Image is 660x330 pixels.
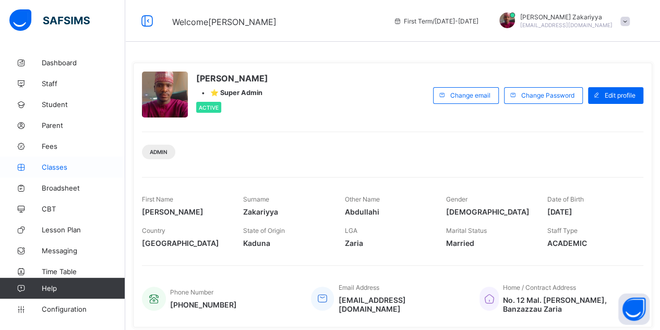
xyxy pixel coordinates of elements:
span: Change Password [521,91,574,99]
span: Time Table [42,267,125,276]
span: Abdullahi [344,207,430,216]
span: Marital Status [446,227,487,234]
span: CBT [42,205,125,213]
span: LGA [344,227,357,234]
span: No. 12 Mal. [PERSON_NAME], Banzazzau Zaria [503,296,633,313]
button: Open asap [618,293,650,325]
span: [PERSON_NAME] [196,73,268,84]
span: Admin [150,149,167,155]
span: Date of Birth [547,195,584,203]
span: session/term information [393,17,478,25]
span: [DEMOGRAPHIC_DATA] [446,207,532,216]
span: Gender [446,195,467,203]
span: [EMAIL_ADDRESS][DOMAIN_NAME] [338,296,464,313]
span: Lesson Plan [42,226,125,234]
span: Phone Number [170,288,213,296]
span: Married [446,239,532,247]
span: Messaging [42,246,125,255]
span: Staff Type [547,227,578,234]
span: State of Origin [243,227,285,234]
span: Zakariyya [243,207,329,216]
span: Help [42,284,125,292]
span: ACADEMIC [547,239,633,247]
span: [PERSON_NAME] [142,207,227,216]
span: Country [142,227,165,234]
span: Active [199,104,219,111]
span: Configuration [42,305,125,313]
span: Other Name [344,195,379,203]
div: IbrahimZakariyya [489,13,635,30]
span: Email Address [338,284,379,291]
span: Kaduna [243,239,329,247]
span: ⭐ Super Admin [210,89,262,97]
span: [PERSON_NAME] Zakariyya [520,13,613,21]
span: First Name [142,195,173,203]
span: Edit profile [605,91,635,99]
span: Broadsheet [42,184,125,192]
span: Fees [42,142,125,150]
span: Home / Contract Address [503,284,576,291]
span: Student [42,100,125,109]
span: Welcome [PERSON_NAME] [172,17,277,27]
span: Change email [450,91,490,99]
span: Classes [42,163,125,171]
span: [PHONE_NUMBER] [170,300,237,309]
img: safsims [9,9,90,31]
span: [EMAIL_ADDRESS][DOMAIN_NAME] [520,22,613,28]
span: [DATE] [547,207,633,216]
span: [GEOGRAPHIC_DATA] [142,239,227,247]
span: Zaria [344,239,430,247]
span: Staff [42,79,125,88]
span: Surname [243,195,269,203]
span: Parent [42,121,125,129]
span: Dashboard [42,58,125,67]
div: • [196,89,268,97]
